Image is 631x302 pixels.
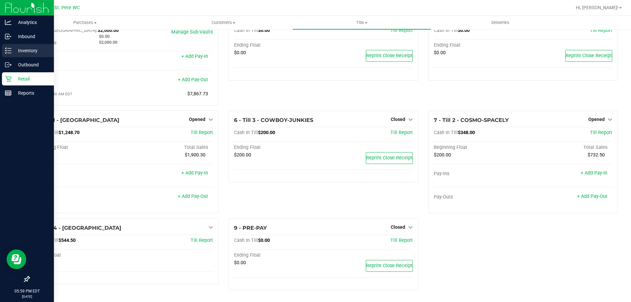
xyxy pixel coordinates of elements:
[234,28,258,33] span: Cash In Till
[434,171,523,177] div: Pay-Ins
[187,91,208,97] span: $7,867.73
[3,294,51,299] p: [DATE]
[189,117,205,122] span: Opened
[99,34,109,39] span: $0.00
[7,249,26,269] iframe: Resource center
[98,28,119,33] span: $2,000.00
[58,130,80,135] span: $1,248.70
[234,152,251,158] span: $200.00
[366,50,413,62] button: Reprint Close Receipt
[154,16,292,30] a: Customers
[5,19,12,26] inline-svg: Analytics
[12,89,51,97] p: Reports
[12,61,51,69] p: Outbound
[366,260,413,272] button: Reprint Close Receipt
[234,145,323,151] div: Ending Float
[58,238,76,243] span: $544.50
[35,194,124,200] div: Pay-Outs
[577,194,607,199] a: + Add Pay-Out
[390,238,413,243] a: Till Report
[234,117,313,123] span: 6 - Till 3 - COWBOY-JUNKIES
[434,130,458,135] span: Cash In Till
[588,152,605,158] span: $732.50
[258,238,270,243] span: $0.00
[366,53,412,58] span: Reprint Close Receipt
[35,78,124,83] div: Pay-Outs
[366,152,413,164] button: Reprint Close Receipt
[154,20,292,26] span: Customers
[434,50,446,56] span: $0.00
[191,130,213,135] a: Till Report
[590,130,612,135] a: Till Report
[181,170,208,176] a: + Add Pay-In
[234,260,246,266] span: $0.00
[431,16,570,30] a: Deliveries
[366,155,412,161] span: Reprint Close Receipt
[54,5,80,11] span: St. Pete WC
[16,20,154,26] span: Purchases
[171,29,213,35] a: Manage Sub-Vaults
[293,20,431,26] span: Tills
[292,16,431,30] a: Tills
[234,50,246,56] span: $0.00
[12,75,51,83] p: Retail
[5,47,12,54] inline-svg: Inventory
[12,33,51,40] p: Inbound
[581,170,607,176] a: + Add Pay-In
[434,194,523,200] div: Pay-Outs
[390,28,413,33] a: Till Report
[588,117,605,122] span: Opened
[191,238,213,243] a: Till Report
[234,130,258,135] span: Cash In Till
[35,171,124,177] div: Pay-Ins
[185,152,205,158] span: $1,900.30
[391,117,405,122] span: Closed
[99,40,117,45] span: $2,000.00
[35,252,124,258] div: Ending Float
[234,225,267,231] span: 9 - PRE-PAY
[434,117,509,123] span: 7 - Till 2 - COSMO-SPACELY
[35,28,98,33] span: Cash In [GEOGRAPHIC_DATA]:
[523,145,612,151] div: Total Sales
[234,238,258,243] span: Cash In Till
[434,28,458,33] span: Cash In Till
[434,152,451,158] span: $200.00
[5,90,12,96] inline-svg: Reports
[35,54,124,60] div: Pay-Ins
[458,130,475,135] span: $348.00
[391,224,405,230] span: Closed
[566,53,612,58] span: Reprint Close Receipt
[258,28,270,33] span: $0.00
[576,5,619,10] span: Hi, [PERSON_NAME]!
[366,263,412,268] span: Reprint Close Receipt
[12,18,51,26] p: Analytics
[124,145,213,151] div: Total Sales
[35,117,119,123] span: 5 - Till 1 - [GEOGRAPHIC_DATA]
[35,225,121,231] span: 8 - Till 4 - [GEOGRAPHIC_DATA]
[234,42,323,48] div: Ending Float
[590,28,612,33] a: Till Report
[234,252,323,258] div: Ending Float
[458,28,470,33] span: $0.00
[434,42,523,48] div: Ending Float
[5,33,12,40] inline-svg: Inbound
[181,54,208,59] a: + Add Pay-In
[178,194,208,199] a: + Add Pay-Out
[3,288,51,294] p: 05:59 PM EDT
[482,20,518,26] span: Deliveries
[565,50,612,62] button: Reprint Close Receipt
[434,145,523,151] div: Beginning Float
[35,145,124,151] div: Beginning Float
[5,76,12,82] inline-svg: Retail
[258,130,275,135] span: $200.00
[16,16,154,30] a: Purchases
[390,130,413,135] a: Till Report
[5,61,12,68] inline-svg: Outbound
[178,77,208,82] a: + Add Pay-Out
